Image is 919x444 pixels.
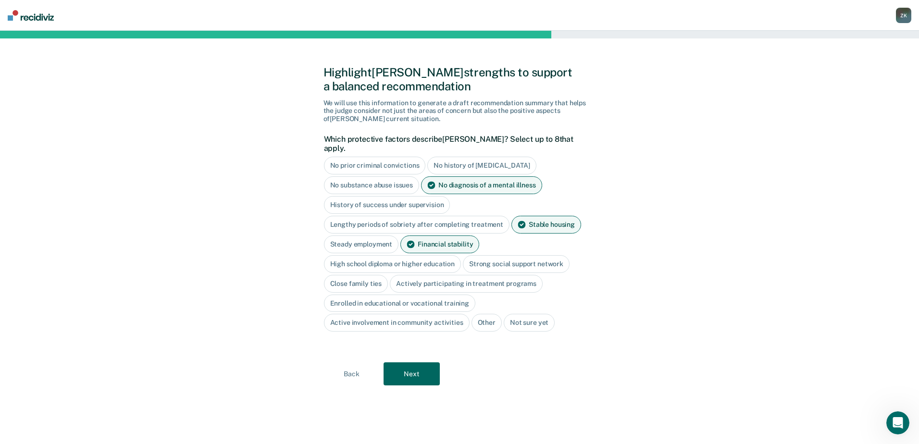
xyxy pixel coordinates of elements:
[504,314,555,332] div: Not sure yet
[421,176,542,194] div: No diagnosis of a mental illness
[463,255,570,273] div: Strong social support network
[324,235,399,253] div: Steady employment
[511,216,581,234] div: Stable housing
[886,411,909,434] iframe: Intercom live chat
[896,8,911,23] button: ZK
[390,275,543,293] div: Actively participating in treatment programs
[324,196,450,214] div: History of success under supervision
[323,65,596,93] div: Highlight [PERSON_NAME] strengths to support a balanced recommendation
[427,157,536,174] div: No history of [MEDICAL_DATA]
[323,362,380,385] button: Back
[324,216,509,234] div: Lengthy periods of sobriety after completing treatment
[472,314,502,332] div: Other
[324,135,591,153] label: Which protective factors describe [PERSON_NAME] ? Select up to 8 that apply.
[323,99,596,123] div: We will use this information to generate a draft recommendation summary that helps the judge cons...
[324,157,426,174] div: No prior criminal convictions
[896,8,911,23] div: Z K
[8,10,54,21] img: Recidiviz
[324,275,388,293] div: Close family ties
[324,176,420,194] div: No substance abuse issues
[324,255,461,273] div: High school diploma or higher education
[324,314,470,332] div: Active involvement in community activities
[400,235,479,253] div: Financial stability
[384,362,440,385] button: Next
[324,295,476,312] div: Enrolled in educational or vocational training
